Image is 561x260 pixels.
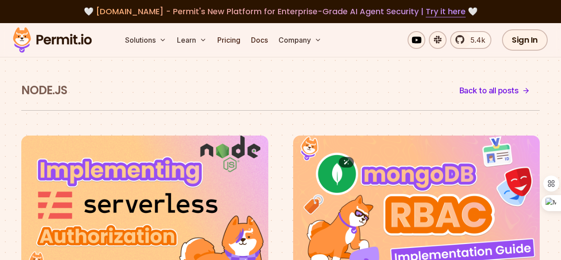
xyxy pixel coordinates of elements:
a: Sign In [502,29,548,51]
button: Company [275,31,325,49]
button: Learn [173,31,210,49]
h1: Node.js [21,83,67,99]
div: 🤍 🤍 [21,5,540,18]
a: 5.4k [450,31,491,49]
button: Solutions [122,31,170,49]
span: 5.4k [465,35,485,45]
span: [DOMAIN_NAME] - Permit's New Platform for Enterprise-Grade AI Agent Security | [96,6,466,17]
a: Back to all posts [450,80,540,101]
a: Pricing [214,31,244,49]
span: Back to all posts [459,84,519,97]
a: Docs [247,31,271,49]
a: Try it here [426,6,466,17]
img: Permit logo [9,25,96,55]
